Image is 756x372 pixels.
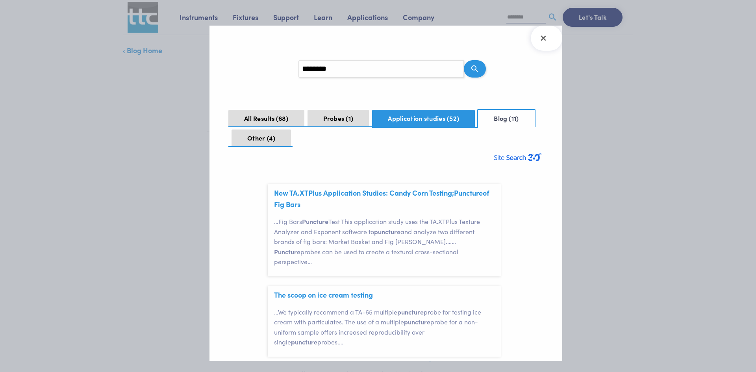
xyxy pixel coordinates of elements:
button: Application studies [372,110,475,127]
button: All Results [228,110,304,126]
button: Search [464,60,486,78]
span: New TA.XTPlus Application Studies: Candy Corn Testing; Puncture of Fig Bars [274,189,489,209]
nav: Search Result Navigation [228,106,543,147]
button: Other [232,130,291,146]
span: 11 [509,114,519,122]
p: Fig Bars Test This application study uses the TA.XTPlus Texture Analyzer and Exponent software to... [274,217,501,267]
a: New TA.XTPlus Application Studies: Candy Corn Testing;Punctureof Fig Bars [274,188,489,209]
span: Puncture [274,247,300,256]
span: puncture [397,307,424,316]
button: Probes [308,110,369,126]
span: 68 [276,114,288,122]
article: New TA.XTPlus Application Studies: Candy Corn Testing; Puncture of Fig Bars [268,184,501,276]
span: … [339,337,343,346]
span: 1 [346,114,353,122]
span: … [447,237,452,246]
p: We typically recommend a TA-65 multiple probe for testing ice cream with particulates. The use of... [274,307,501,347]
a: The scoop on ice cream testing [274,290,373,300]
span: Puncture [302,217,328,226]
span: puncture [404,317,430,326]
span: … [274,307,278,316]
span: 4 [267,133,276,142]
span: puncture [291,337,317,346]
button: Close Search Results [531,26,562,51]
span: … [452,237,456,246]
span: … [274,217,278,226]
button: Blog [477,109,535,127]
section: Search Results [209,26,562,361]
article: The scoop on ice cream testing [268,286,501,357]
span: Puncture [454,188,483,198]
span: The scoop on ice cream testing [274,291,373,299]
span: … [308,257,312,266]
span: 52 [447,114,459,122]
span: puncture [374,227,400,236]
